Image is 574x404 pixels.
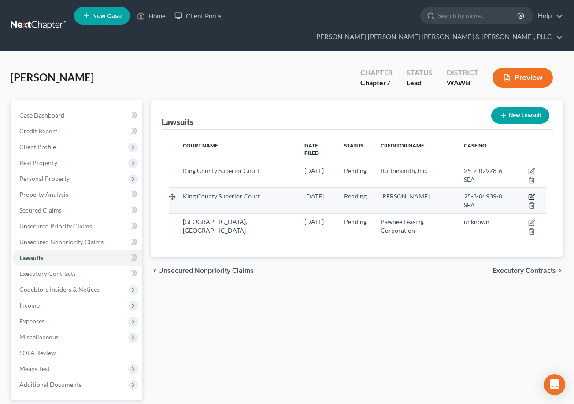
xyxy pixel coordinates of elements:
span: Case No [464,142,487,149]
span: Status [344,142,363,149]
span: [GEOGRAPHIC_DATA], [GEOGRAPHIC_DATA] [183,218,247,234]
span: [PERSON_NAME] [381,192,430,200]
div: Lead [407,78,433,88]
a: Credit Report [12,123,142,139]
span: Client Profile [19,143,56,151]
a: Help [533,8,563,24]
span: Codebtors Insiders & Notices [19,286,100,293]
span: [DATE] [304,218,324,225]
a: SOFA Review [12,345,142,361]
span: Lawsuits [19,254,43,261]
span: Creditor Name [381,142,424,149]
span: Pawnee Leasing Corporation [381,218,424,234]
span: Case Dashboard [19,111,64,119]
div: Status [407,68,433,78]
a: Client Portal [170,8,227,24]
span: Additional Documents [19,381,81,388]
span: Property Analysis [19,191,68,198]
a: Case Dashboard [12,107,142,123]
span: Personal Property [19,175,70,182]
button: chevron_left Unsecured Nonpriority Claims [151,267,254,274]
span: Credit Report [19,127,57,135]
a: [PERSON_NAME] [PERSON_NAME] [PERSON_NAME] & [PERSON_NAME], PLLC [310,29,563,45]
span: Unsecured Priority Claims [19,222,92,230]
span: Expenses [19,317,44,325]
i: chevron_left [151,267,158,274]
span: 25-2-02978-6 SEA [464,167,502,183]
span: Pending [344,167,367,174]
button: New Lawsuit [491,107,549,124]
span: Date Filed [304,142,319,156]
a: Home [133,8,170,24]
span: Court Name [183,142,218,149]
span: Unsecured Nonpriority Claims [158,267,254,274]
span: Miscellaneous [19,333,59,341]
span: unknown [464,218,489,225]
span: Pending [344,192,367,200]
span: Buttonsmith, Inc. [381,167,427,174]
a: Unsecured Priority Claims [12,218,142,234]
span: Means Test [19,365,50,372]
span: Executory Contracts [19,270,76,277]
span: King County Superior Court [183,167,260,174]
input: Search by name... [438,7,518,24]
span: Secured Claims [19,206,62,214]
div: WAWB [447,78,478,88]
span: [DATE] [304,167,324,174]
span: King County Superior Court [183,192,260,200]
a: Executory Contracts [12,266,142,282]
a: Property Analysis [12,187,142,202]
span: Real Property [19,159,57,166]
div: Open Intercom Messenger [544,374,565,395]
a: Unsecured Nonpriority Claims [12,234,142,250]
a: Secured Claims [12,202,142,218]
button: Preview [493,68,553,88]
a: Lawsuits [12,250,142,266]
span: [DATE] [304,192,324,200]
span: SOFA Review [19,349,56,356]
span: Unsecured Nonpriority Claims [19,238,104,246]
span: New Case [92,13,122,19]
div: District [447,68,478,78]
div: Lawsuits [162,117,193,127]
i: chevron_right [556,267,563,274]
div: Chapter [360,68,393,78]
span: 25-3-04939-0 SEA [464,192,502,209]
span: [PERSON_NAME] [11,71,94,84]
span: Pending [344,218,367,225]
button: Executory Contracts chevron_right [493,267,563,274]
span: Executory Contracts [493,267,556,274]
span: Income [19,301,40,309]
div: Chapter [360,78,393,88]
span: 7 [386,78,390,87]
